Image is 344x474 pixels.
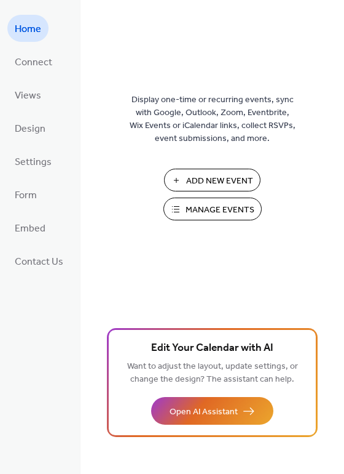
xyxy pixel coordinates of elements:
a: Embed [7,214,53,241]
span: Display one-time or recurring events, sync with Google, Outlook, Zoom, Eventbrite, Wix Events or ... [130,94,295,145]
span: Add New Event [186,175,253,188]
a: Design [7,114,53,142]
span: Connect [15,53,52,73]
a: Views [7,81,49,108]
span: Manage Events [186,204,254,217]
span: Home [15,20,41,39]
span: Design [15,119,45,139]
a: Home [7,15,49,42]
span: Embed [15,219,45,239]
span: Form [15,186,37,206]
button: Add New Event [164,169,260,191]
span: Contact Us [15,252,63,272]
span: Edit Your Calendar with AI [151,340,273,357]
button: Open AI Assistant [151,397,273,425]
span: Want to adjust the layout, update settings, or change the design? The assistant can help. [127,358,298,388]
span: Views [15,86,41,106]
span: Open AI Assistant [170,406,238,419]
button: Manage Events [163,198,262,220]
a: Settings [7,148,59,175]
span: Settings [15,153,52,172]
a: Contact Us [7,247,71,275]
a: Connect [7,48,60,75]
a: Form [7,181,44,208]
